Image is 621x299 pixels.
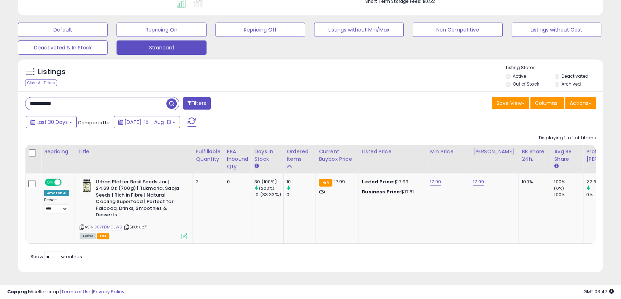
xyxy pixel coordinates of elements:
[215,23,305,37] button: Repricing Off
[561,81,581,87] label: Archived
[254,179,283,185] div: 30 (100%)
[539,135,596,141] div: Displaying 1 to 1 of 1 items
[254,192,283,198] div: 10 (33.33%)
[554,148,580,163] div: Avg BB Share
[196,148,221,163] div: Fulfillable Quantity
[97,233,109,239] span: FBA
[61,179,72,185] span: OFF
[522,179,545,185] div: 100%
[473,148,516,155] div: [PERSON_NAME]
[196,179,218,185] div: 3
[18,23,108,37] button: Default
[506,64,603,71] p: Listing States:
[96,179,183,220] b: Urban Platter Basil Seeds Jar | 24.69 Oz (700g) | Tukmaria, Sabja Seeds | Rich in Fibre | Natural...
[259,185,274,191] small: (200%)
[78,148,190,155] div: Title
[492,97,529,109] button: Save View
[80,179,94,193] img: 51Xc2Ey8HEL._SL40_.jpg
[30,253,82,260] span: Show: entries
[522,148,548,163] div: BB Share 24h.
[80,233,96,239] span: All listings currently available for purchase on Amazon
[18,40,108,55] button: Deactivated & In Stock
[565,97,596,109] button: Actions
[286,148,313,163] div: Ordered Items
[473,178,484,185] a: 17.99
[183,97,211,110] button: Filters
[554,179,583,185] div: 100%
[362,179,421,185] div: $17.99
[254,163,259,169] small: Days In Stock.
[430,178,441,185] a: 17.90
[561,73,588,79] label: Deactivated
[114,116,180,128] button: [DATE]-15 - Aug-13
[554,192,583,198] div: 100%
[38,67,66,77] h5: Listings
[413,23,502,37] button: Non Competitive
[535,100,558,107] span: Columns
[319,148,356,163] div: Current Buybox Price
[512,23,601,37] button: Listings without Cost
[254,148,280,163] div: Days In Stock
[7,289,124,295] div: seller snap | |
[227,179,246,185] div: 0
[25,79,57,86] div: Clear All Filters
[37,119,68,126] span: Last 30 Days
[513,73,526,79] label: Active
[334,178,345,185] span: 17.99
[61,288,92,295] a: Terms of Use
[78,119,111,126] span: Compared to:
[554,185,564,191] small: (0%)
[44,148,72,155] div: Repricing
[26,116,77,128] button: Last 30 Days
[554,163,558,169] small: Avg BB Share.
[430,148,467,155] div: Min Price
[319,179,332,187] small: FBA
[117,40,206,55] button: Strandard
[80,179,187,238] div: ASIN:
[44,198,69,214] div: Preset:
[124,119,171,126] span: [DATE]-15 - Aug-13
[314,23,404,37] button: Listings without Min/Max
[227,148,248,170] div: FBA inbound Qty
[583,288,614,295] span: 2025-09-13 03:47 GMT
[93,288,124,295] a: Privacy Policy
[44,190,69,196] div: Amazon AI
[286,179,316,185] div: 10
[117,23,206,37] button: Repricing On
[530,97,564,109] button: Columns
[362,188,401,195] b: Business Price:
[362,178,394,185] b: Listed Price:
[513,81,539,87] label: Out of Stock
[7,288,33,295] strong: Copyright
[123,224,147,230] span: | SKU: up71
[362,189,421,195] div: $17.81
[94,224,122,230] a: B07PDMDJW9
[46,179,54,185] span: ON
[362,148,424,155] div: Listed Price
[286,192,316,198] div: 0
